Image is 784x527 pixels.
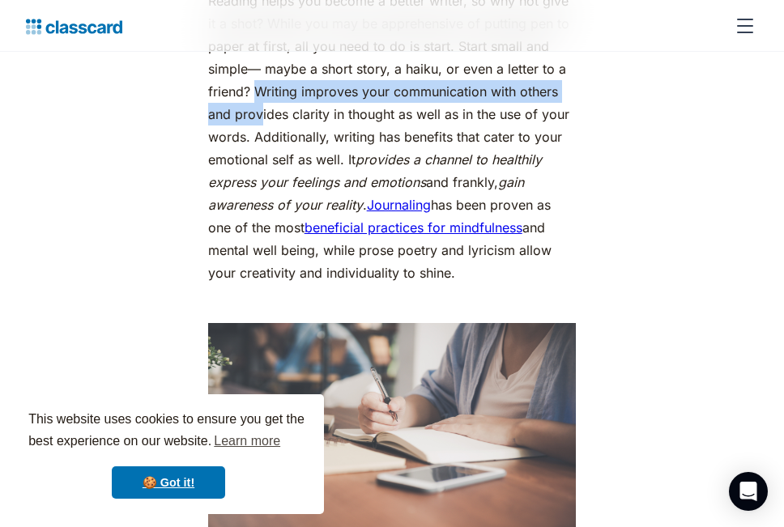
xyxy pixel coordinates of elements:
em: gain awareness of your reality [208,174,524,213]
a: dismiss cookie message [112,466,225,499]
span: This website uses cookies to ensure you get the best experience on our website. [28,410,309,453]
p: ‍ [208,292,577,315]
div: cookieconsent [13,394,324,514]
em: provides a channel to healthily express your feelings and emotions [208,151,542,190]
a: Journaling [367,197,431,213]
a: learn more about cookies [211,429,283,453]
a: home [26,15,122,37]
div: menu [726,6,758,45]
a: beneficial practices for mindfulness [305,219,522,236]
div: Open Intercom Messenger [729,472,768,511]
